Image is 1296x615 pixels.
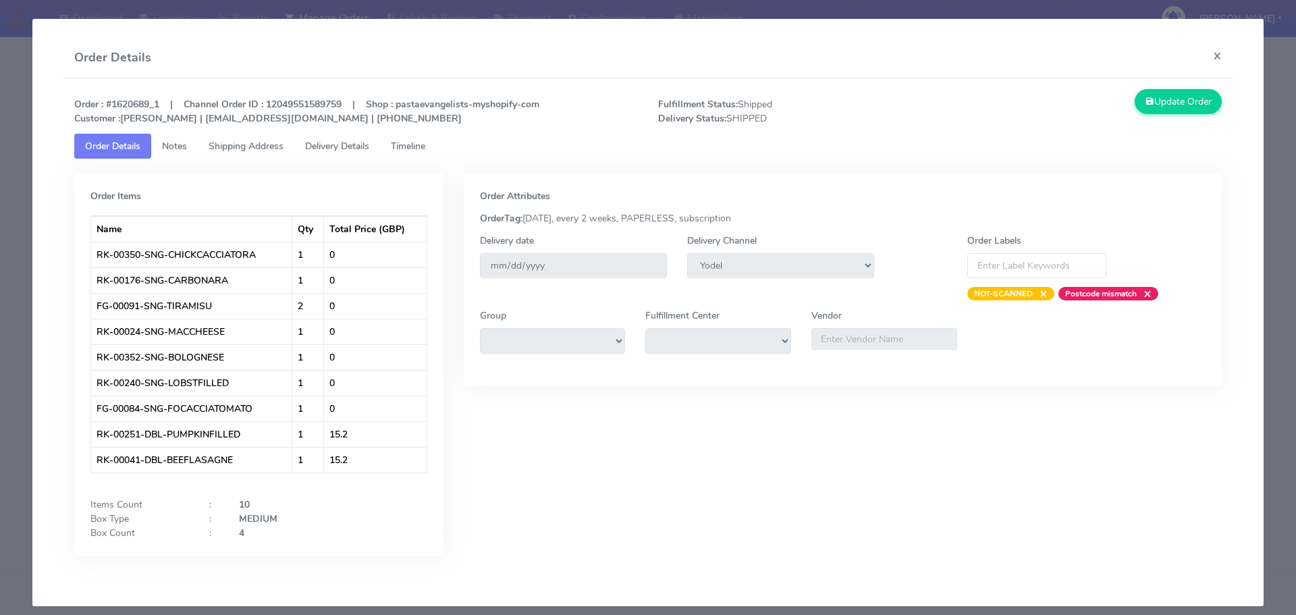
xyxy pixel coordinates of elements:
th: Total Price (GBP) [324,216,426,242]
td: RK-00251-DBL-PUMPKINFILLED [91,421,293,447]
input: Enter Vendor Name [811,328,957,350]
div: Items Count [80,498,199,512]
td: 1 [292,447,324,473]
strong: NOT-SCANNED [974,288,1033,299]
td: 0 [324,267,426,293]
strong: Order : #1620689_1 | Channel Order ID : 12049551589759 | Shop : pastaevangelists-myshopify-com [P... [74,98,539,125]
td: 0 [324,319,426,344]
label: Fulfillment Center [645,309,720,323]
span: × [1033,287,1048,300]
td: RK-00350-SNG-CHICKCACCIATORA [91,242,293,267]
div: : [199,526,229,540]
strong: Fulfillment Status: [658,98,738,111]
td: 1 [292,396,324,421]
div: Box Count [80,526,199,540]
td: RK-00240-SNG-LOBSTFILLED [91,370,293,396]
h4: Order Details [74,49,151,67]
strong: Order Attributes [480,190,550,203]
td: 1 [292,421,324,447]
span: Timeline [391,140,425,153]
button: Close [1202,38,1233,74]
td: RK-00176-SNG-CARBONARA [91,267,293,293]
label: Delivery Channel [687,234,757,248]
strong: OrderTag: [480,212,522,225]
td: RK-00352-SNG-BOLOGNESE [91,344,293,370]
th: Name [91,216,293,242]
div: : [199,512,229,526]
td: RK-00041-DBL-BEEFLASAGNE [91,447,293,473]
td: RK-00024-SNG-MACCHEESE [91,319,293,344]
td: FG-00091-SNG-TIRAMISU [91,293,293,319]
label: Order Labels [967,234,1021,248]
td: 15.2 [324,421,426,447]
td: 0 [324,242,426,267]
td: 0 [324,344,426,370]
strong: MEDIUM [239,512,277,525]
span: Notes [162,140,187,153]
strong: Customer : [74,112,120,125]
th: Qty [292,216,324,242]
td: 0 [324,370,426,396]
label: Delivery date [480,234,534,248]
strong: Postcode mismatch [1065,288,1137,299]
td: 1 [292,242,324,267]
div: [DATE], every 2 weeks, PAPERLESS, subscription [470,211,1216,225]
span: Shipped SHIPPED [648,97,940,126]
button: Update Order [1135,89,1222,114]
td: 0 [324,293,426,319]
label: Group [480,309,506,323]
td: 2 [292,293,324,319]
label: Vendor [811,309,842,323]
span: × [1137,287,1152,300]
strong: Order Items [90,190,141,203]
td: 1 [292,267,324,293]
td: 1 [292,370,324,396]
strong: 10 [239,498,250,511]
td: FG-00084-SNG-FOCACCIATOMATO [91,396,293,421]
ul: Tabs [74,134,1222,159]
strong: Delivery Status: [658,112,726,125]
td: 1 [292,319,324,344]
div: : [199,498,229,512]
td: 15.2 [324,447,426,473]
span: Shipping Address [209,140,283,153]
td: 1 [292,344,324,370]
span: Order Details [85,140,140,153]
span: Delivery Details [305,140,369,153]
td: 0 [324,396,426,421]
input: Enter Label Keywords [967,253,1106,278]
div: Box Type [80,512,199,526]
strong: 4 [239,527,244,539]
